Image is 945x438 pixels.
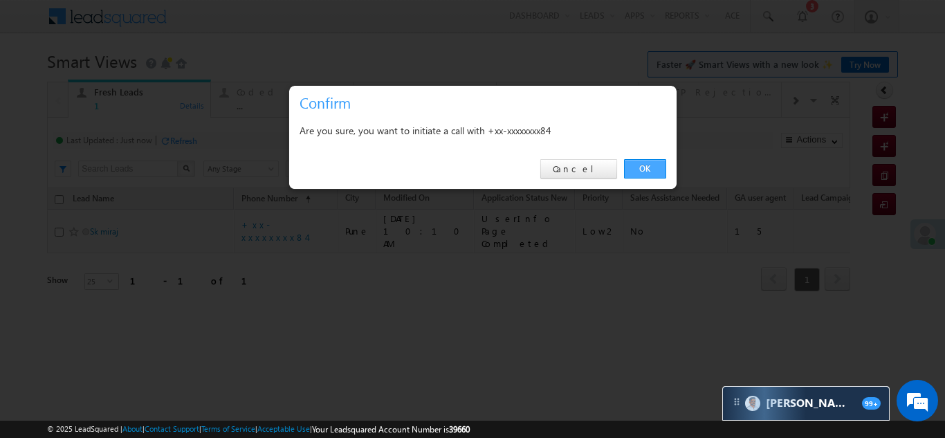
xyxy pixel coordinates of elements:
img: carter-drag [731,396,742,408]
a: Acceptable Use [257,424,310,433]
img: Carter [745,396,760,411]
span: Your Leadsquared Account Number is [312,424,470,435]
div: carter-dragCarter[PERSON_NAME]99+ [722,386,890,421]
a: Terms of Service [201,424,255,433]
span: © 2025 LeadSquared | | | | | [47,423,470,436]
h3: Confirm [300,91,672,115]
span: 39660 [449,424,470,435]
a: About [122,424,143,433]
a: Cancel [540,159,617,179]
div: Are you sure, you want to initiate a call with +xx-xxxxxxxx84 [300,122,666,139]
a: Contact Support [145,424,199,433]
span: 99+ [862,397,881,410]
a: OK [624,159,666,179]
